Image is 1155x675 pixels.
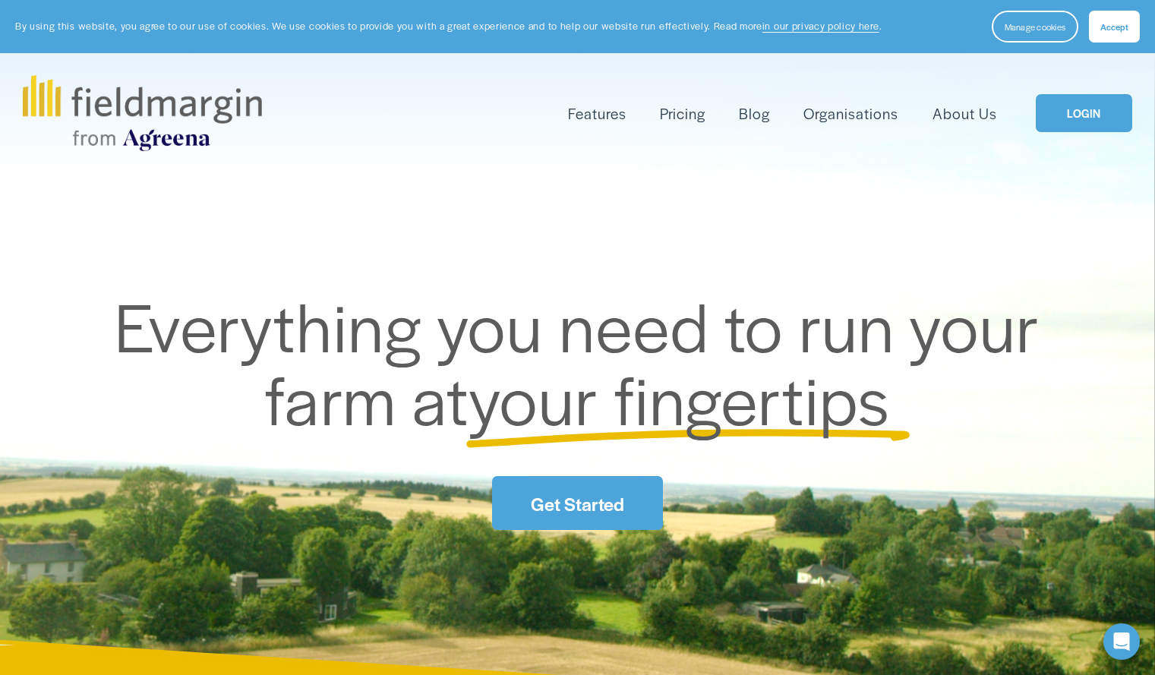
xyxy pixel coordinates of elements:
[492,476,662,530] a: Get Started
[739,101,770,126] a: Blog
[469,350,890,445] span: your fingertips
[23,75,261,151] img: fieldmargin.com
[762,19,879,33] a: in our privacy policy here
[15,19,882,33] p: By using this website, you agree to our use of cookies. We use cookies to provide you with a grea...
[115,277,1056,445] span: Everything you need to run your farm at
[992,11,1078,43] button: Manage cookies
[933,101,997,126] a: About Us
[1100,21,1128,33] span: Accept
[568,101,626,126] a: folder dropdown
[803,101,898,126] a: Organisations
[568,103,626,125] span: Features
[1036,94,1131,133] a: LOGIN
[660,101,705,126] a: Pricing
[1005,21,1065,33] span: Manage cookies
[1103,623,1140,660] div: Open Intercom Messenger
[1089,11,1140,43] button: Accept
